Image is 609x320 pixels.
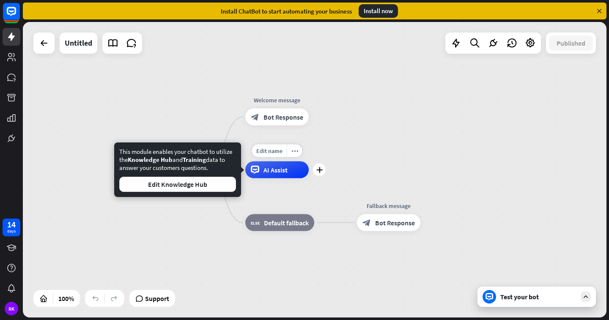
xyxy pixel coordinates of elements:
[375,219,415,227] span: Bot Response
[221,7,352,15] div: Install ChatBot to start automating your business
[119,177,236,192] button: Edit Knowledge Hub
[56,292,77,305] div: 100%
[7,3,32,29] button: Open LiveChat chat widget
[316,167,323,173] i: plus
[263,166,288,174] span: AI Assist
[256,147,283,155] span: Edit name
[351,202,427,210] div: Fallback message
[7,228,16,234] div: days
[251,113,259,121] i: block_bot_response
[128,156,173,164] span: Knowledge Hub
[183,156,206,164] span: Training
[119,148,236,192] div: This module enables your chatbot to utilize the and data to answer your customers questions.
[251,219,260,227] i: block_fallback
[549,36,593,51] button: Published
[359,4,398,18] div: Install now
[263,113,303,121] span: Bot Response
[239,96,315,104] div: Welcome message
[500,293,576,301] div: Test your bot
[291,148,298,154] i: more_horiz
[362,219,371,227] i: block_bot_response
[65,33,92,54] div: Untitled
[264,219,309,227] span: Default fallback
[145,292,169,305] span: Support
[3,219,20,236] a: 14 days
[5,302,18,315] div: RK
[7,221,16,228] div: 14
